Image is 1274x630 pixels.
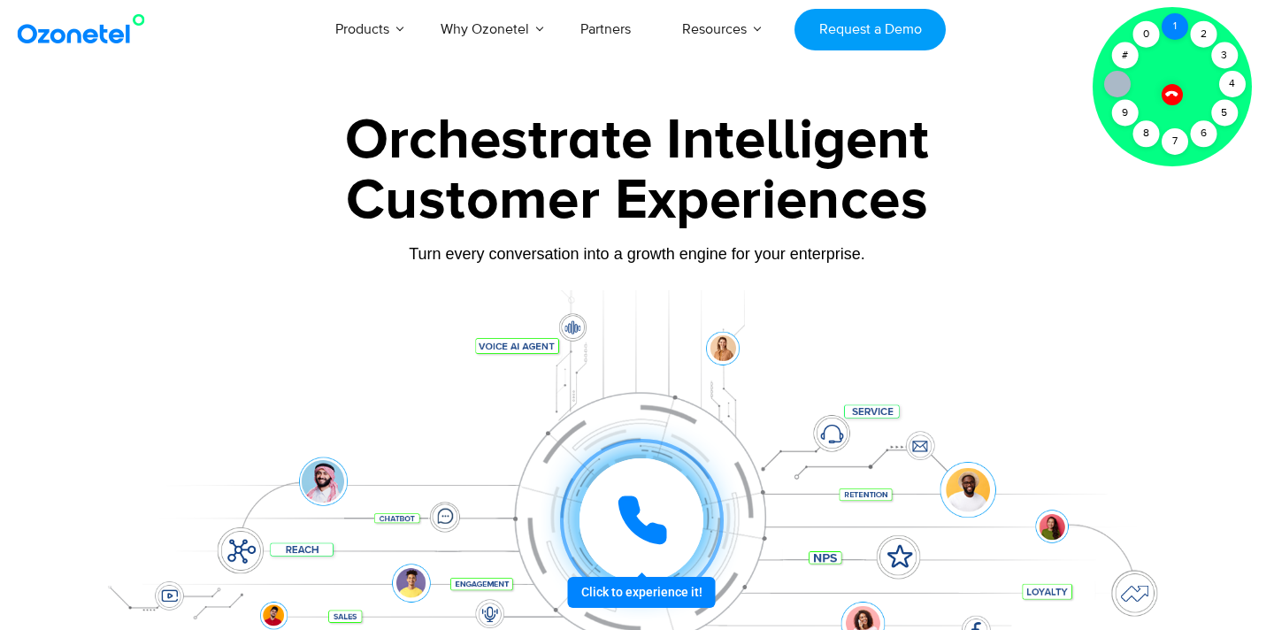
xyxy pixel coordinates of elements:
div: 3 [1211,42,1238,69]
div: 2 [1190,21,1216,48]
div: Turn every conversation into a growth engine for your enterprise. [84,244,1190,264]
a: Request a Demo [794,9,946,50]
div: Customer Experiences [84,158,1190,243]
div: Orchestrate Intelligent [84,112,1190,169]
div: 6 [1190,120,1216,147]
div: 7 [1162,128,1188,155]
div: 5 [1211,100,1238,127]
div: 4 [1219,71,1246,97]
div: 8 [1132,120,1159,147]
div: 9 [1111,100,1138,127]
div: # [1111,42,1138,69]
div: 1 [1162,13,1188,40]
div: 0 [1132,21,1159,48]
